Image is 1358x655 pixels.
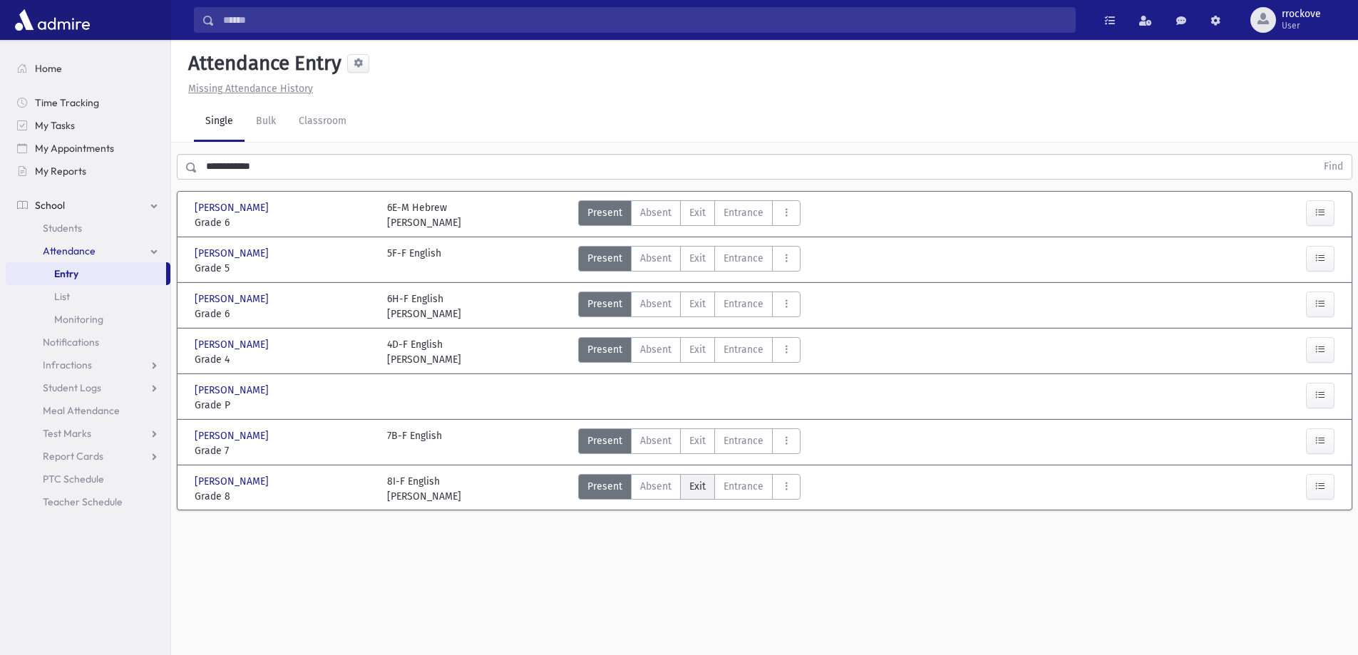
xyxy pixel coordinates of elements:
span: My Reports [35,165,86,177]
span: Present [587,251,622,266]
a: Students [6,217,170,239]
div: AttTypes [578,337,801,367]
a: Single [194,102,245,142]
a: List [6,285,170,308]
span: Absent [640,205,672,220]
span: Exit [689,205,706,220]
a: Entry [6,262,166,285]
span: Absent [640,433,672,448]
span: Exit [689,251,706,266]
span: Absent [640,479,672,494]
span: Teacher Schedule [43,495,123,508]
span: rrockove [1282,9,1321,20]
span: [PERSON_NAME] [195,428,272,443]
a: Infractions [6,354,170,376]
span: [PERSON_NAME] [195,474,272,489]
span: Time Tracking [35,96,99,109]
span: [PERSON_NAME] [195,292,272,306]
span: Grade P [195,398,373,413]
span: Grade 8 [195,489,373,504]
span: Entry [54,267,78,280]
div: AttTypes [578,474,801,504]
span: Test Marks [43,427,91,440]
a: My Appointments [6,137,170,160]
a: Bulk [245,102,287,142]
span: Home [35,62,62,75]
span: Entrance [724,251,763,266]
span: [PERSON_NAME] [195,383,272,398]
span: Attendance [43,244,96,257]
span: Meal Attendance [43,404,120,417]
span: Exit [689,479,706,494]
u: Missing Attendance History [188,83,313,95]
span: Monitoring [54,313,103,326]
span: Absent [640,296,672,311]
a: Notifications [6,331,170,354]
span: Absent [640,342,672,357]
a: Classroom [287,102,358,142]
img: AdmirePro [11,6,93,34]
span: Present [587,342,622,357]
span: Exit [689,296,706,311]
div: 5F-F English [387,246,441,276]
div: 8I-F English [PERSON_NAME] [387,474,461,504]
input: Search [215,7,1075,33]
div: 6E-M Hebrew [PERSON_NAME] [387,200,461,230]
a: PTC Schedule [6,468,170,490]
a: Monitoring [6,308,170,331]
span: Grade 6 [195,215,373,230]
a: Missing Attendance History [182,83,313,95]
button: Find [1315,155,1352,179]
a: My Tasks [6,114,170,137]
span: Entrance [724,205,763,220]
span: Exit [689,342,706,357]
span: User [1282,20,1321,31]
span: Present [587,205,622,220]
span: Students [43,222,82,234]
a: Attendance [6,239,170,262]
span: [PERSON_NAME] [195,246,272,261]
span: Notifications [43,336,99,349]
span: School [35,199,65,212]
span: My Appointments [35,142,114,155]
div: AttTypes [578,428,801,458]
span: Grade 7 [195,443,373,458]
div: AttTypes [578,246,801,276]
span: Present [587,296,622,311]
span: Student Logs [43,381,101,394]
span: [PERSON_NAME] [195,337,272,352]
div: 7B-F English [387,428,442,458]
span: PTC Schedule [43,473,104,485]
span: Infractions [43,359,92,371]
span: [PERSON_NAME] [195,200,272,215]
span: My Tasks [35,119,75,132]
span: Entrance [724,342,763,357]
a: Report Cards [6,445,170,468]
span: Entrance [724,433,763,448]
a: School [6,194,170,217]
span: Present [587,433,622,448]
span: Grade 5 [195,261,373,276]
span: Absent [640,251,672,266]
div: AttTypes [578,200,801,230]
span: Grade 4 [195,352,373,367]
span: Present [587,479,622,494]
div: 4D-F English [PERSON_NAME] [387,337,461,367]
span: Entrance [724,479,763,494]
h5: Attendance Entry [182,51,341,76]
span: Entrance [724,296,763,311]
a: Teacher Schedule [6,490,170,513]
a: Home [6,57,170,80]
div: 6H-F English [PERSON_NAME] [387,292,461,321]
a: My Reports [6,160,170,182]
span: Grade 6 [195,306,373,321]
div: AttTypes [578,292,801,321]
span: Report Cards [43,450,103,463]
a: Test Marks [6,422,170,445]
a: Time Tracking [6,91,170,114]
span: Exit [689,433,706,448]
a: Student Logs [6,376,170,399]
span: List [54,290,70,303]
a: Meal Attendance [6,399,170,422]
